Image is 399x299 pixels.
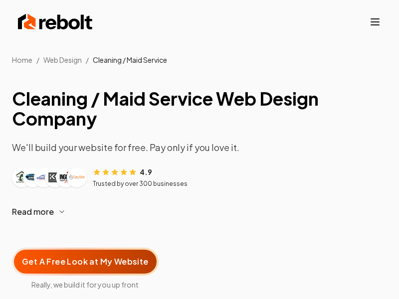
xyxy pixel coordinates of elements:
[47,169,63,185] img: Customer logo 4
[69,169,85,185] img: Customer logo 6
[12,141,387,154] p: We'll build your website for free. Pay only if you love it.
[12,166,387,188] article: Customer reviews
[36,169,52,185] img: Customer logo 3
[12,167,87,187] div: Customer logos
[12,232,159,290] a: Get A Free Look at My WebsiteReally, we build it for you up front
[12,89,387,129] h1: Cleaning / Maid Service Web Design Company
[93,166,152,177] div: Rating: 4.9 out of 5 stars
[12,280,159,290] span: Really, we build it for you up front
[18,12,93,32] img: Rebolt Logo
[14,169,30,185] img: Customer logo 1
[369,16,381,28] button: Toggle mobile menu
[22,256,149,268] span: Get A Free Look at My Website
[36,55,39,65] li: /
[25,169,41,185] img: Customer logo 2
[12,200,387,224] button: Read more
[58,169,74,185] img: Customer logo 5
[12,248,159,276] button: Get A Free Look at My Website
[43,55,82,64] span: Web Design
[140,167,152,177] span: 4.9
[12,206,54,218] span: Read more
[93,180,188,188] p: Trusted by over 300 businesses
[12,55,32,64] a: Home
[86,55,89,65] li: /
[93,55,167,64] span: Cleaning / Maid Service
